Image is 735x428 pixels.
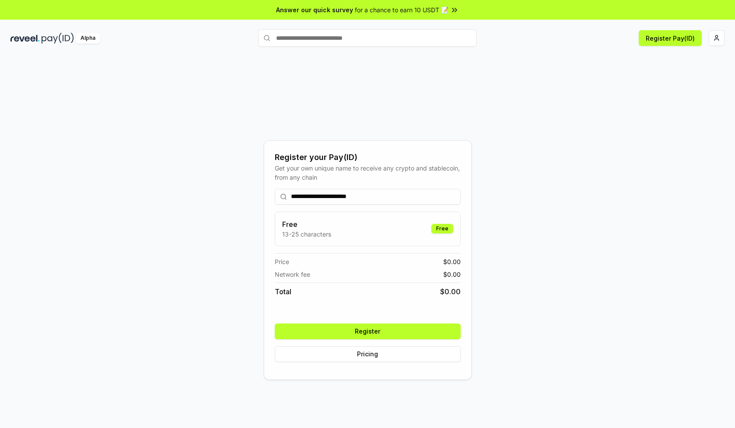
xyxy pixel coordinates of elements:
img: reveel_dark [10,33,40,44]
span: Total [275,286,291,297]
button: Pricing [275,346,461,362]
span: for a chance to earn 10 USDT 📝 [355,5,448,14]
img: pay_id [42,33,74,44]
div: Get your own unique name to receive any crypto and stablecoin, from any chain [275,164,461,182]
span: Answer our quick survey [276,5,353,14]
h3: Free [282,219,331,230]
span: $ 0.00 [440,286,461,297]
div: Alpha [76,33,100,44]
button: Register [275,324,461,339]
p: 13-25 characters [282,230,331,239]
div: Free [431,224,453,233]
span: $ 0.00 [443,270,461,279]
span: Price [275,257,289,266]
span: Network fee [275,270,310,279]
div: Register your Pay(ID) [275,151,461,164]
span: $ 0.00 [443,257,461,266]
button: Register Pay(ID) [639,30,702,46]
